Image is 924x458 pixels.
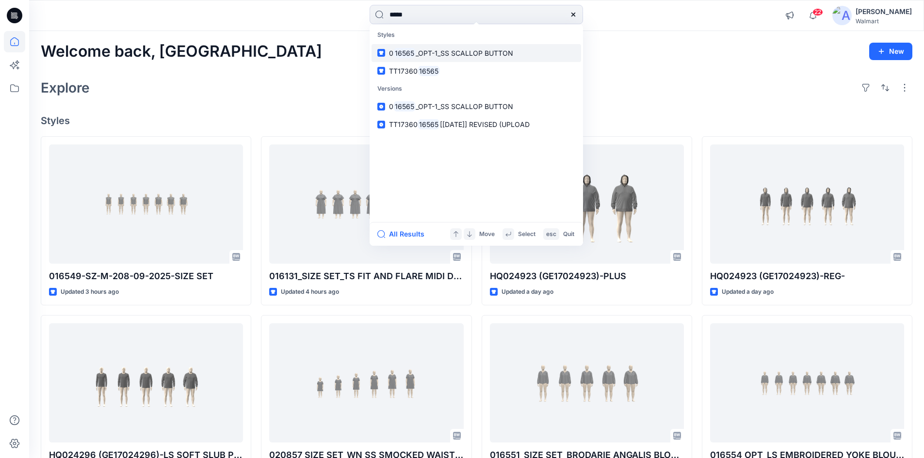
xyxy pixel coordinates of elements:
[372,80,581,98] p: Versions
[389,49,393,57] span: 0
[61,287,119,297] p: Updated 3 hours ago
[490,269,684,283] p: HQ024923 (GE17024923)-PLUS
[281,287,339,297] p: Updated 4 hours ago
[710,144,904,264] a: HQ024923 (GE17024923)-REG-
[546,229,556,239] p: esc
[41,80,90,95] h2: Explore
[490,323,684,443] a: 016551_SIZE SET_BRODARIE ANGALIS BLOUSE-14-08-2025
[269,269,463,283] p: 016131_SIZE SET_TS FIT AND FLARE MIDI DRESS
[418,65,440,77] mark: 16565
[49,323,243,443] a: HQ024296 (GE17024296)-LS SOFT SLUB POCKET CREW-REG
[393,47,416,59] mark: 16565
[856,17,912,25] div: Walmart
[418,119,440,130] mark: 16565
[372,44,581,62] a: 016565_OPT-1_SS SCALLOP BUTTON
[440,120,530,128] span: [[DATE]] REVISED (UPLOAD
[269,323,463,443] a: 020857_SIZE SET_WN SS SMOCKED WAIST DR
[269,144,463,264] a: 016131_SIZE SET_TS FIT AND FLARE MIDI DRESS
[832,6,852,25] img: avatar
[416,49,513,57] span: _OPT-1_SS SCALLOP BUTTON
[377,228,431,240] button: All Results
[856,6,912,17] div: [PERSON_NAME]
[869,43,912,60] button: New
[710,269,904,283] p: HQ024923 (GE17024923)-REG-
[502,287,553,297] p: Updated a day ago
[710,323,904,443] a: 016554 OPT_LS EMBROIDERED YOKE BLOUSE 01-08-2025
[416,102,513,111] span: _OPT-1_SS SCALLOP BUTTON
[41,115,912,126] h4: Styles
[812,8,823,16] span: 22
[389,67,418,75] span: TT17360
[372,26,581,44] p: Styles
[372,97,581,115] a: 016565_OPT-1_SS SCALLOP BUTTON
[49,144,243,264] a: 016549-SZ-M-208-09-2025-SIZE SET
[722,287,774,297] p: Updated a day ago
[479,229,495,239] p: Move
[372,62,581,80] a: TT1736016565
[49,269,243,283] p: 016549-SZ-M-208-09-2025-SIZE SET
[490,144,684,264] a: HQ024923 (GE17024923)-PLUS
[563,229,574,239] p: Quit
[372,115,581,133] a: TT1736016565[[DATE]] REVISED (UPLOAD
[389,120,418,128] span: TT17360
[518,229,535,239] p: Select
[41,43,322,61] h2: Welcome back, [GEOGRAPHIC_DATA]
[393,101,416,112] mark: 16565
[389,102,393,111] span: 0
